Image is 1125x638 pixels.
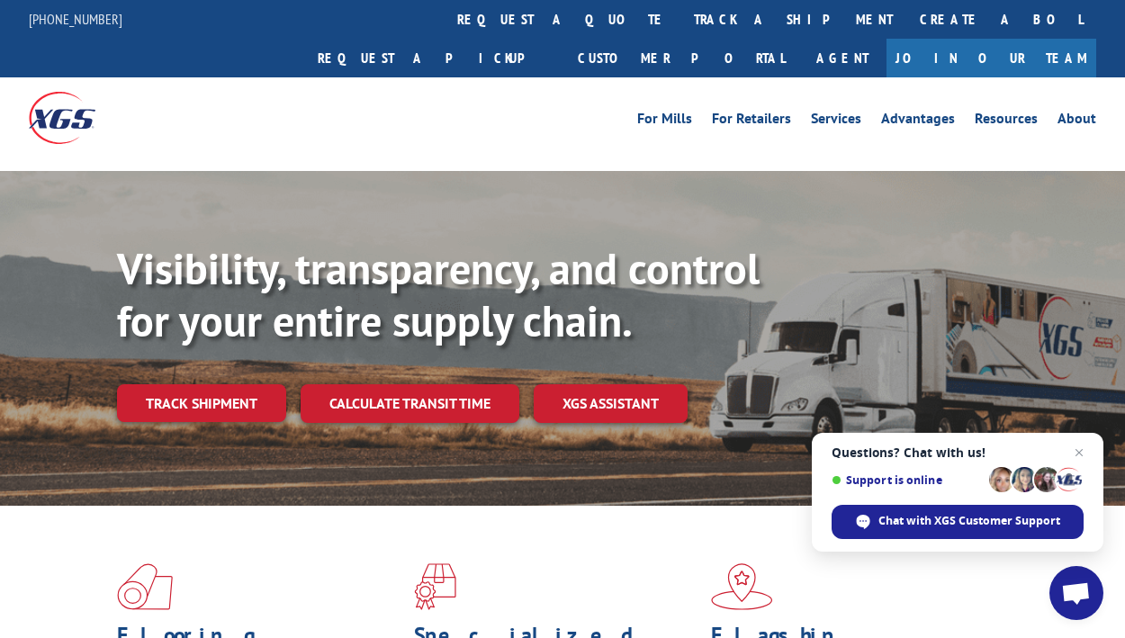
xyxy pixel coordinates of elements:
img: xgs-icon-total-supply-chain-intelligence-red [117,563,173,610]
span: Chat with XGS Customer Support [878,513,1060,529]
a: Agent [798,39,886,77]
a: Advantages [881,112,955,131]
a: Join Our Team [886,39,1096,77]
a: Customer Portal [564,39,798,77]
a: Open chat [1049,566,1103,620]
a: About [1057,112,1096,131]
a: XGS ASSISTANT [534,384,688,423]
span: Support is online [832,473,983,487]
a: Track shipment [117,384,286,422]
span: Questions? Chat with us! [832,445,1084,460]
a: Resources [975,112,1038,131]
a: For Mills [637,112,692,131]
a: For Retailers [712,112,791,131]
img: xgs-icon-flagship-distribution-model-red [711,563,773,610]
a: [PHONE_NUMBER] [29,10,122,28]
span: Chat with XGS Customer Support [832,505,1084,539]
b: Visibility, transparency, and control for your entire supply chain. [117,240,760,348]
a: Request a pickup [304,39,564,77]
img: xgs-icon-focused-on-flooring-red [414,563,456,610]
a: Services [811,112,861,131]
a: Calculate transit time [301,384,519,423]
